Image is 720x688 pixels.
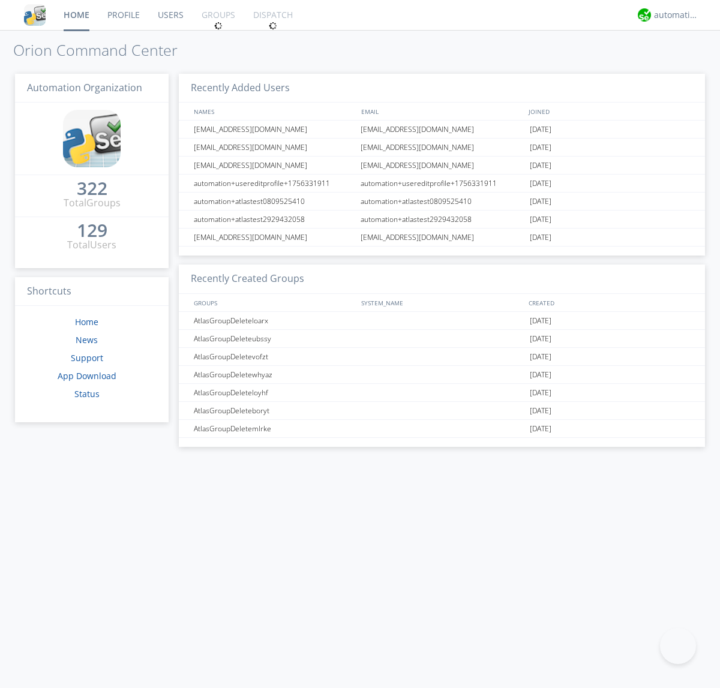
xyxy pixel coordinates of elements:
div: automation+atlastest0809525410 [191,193,357,210]
div: [EMAIL_ADDRESS][DOMAIN_NAME] [191,139,357,156]
div: [EMAIL_ADDRESS][DOMAIN_NAME] [358,139,527,156]
a: [EMAIL_ADDRESS][DOMAIN_NAME][EMAIL_ADDRESS][DOMAIN_NAME][DATE] [179,121,705,139]
a: News [76,334,98,345]
div: automation+atlastest2929432058 [358,211,527,228]
img: spin.svg [269,22,277,30]
div: GROUPS [191,294,355,311]
img: spin.svg [214,22,223,30]
a: Support [71,352,103,363]
iframe: Toggle Customer Support [660,628,696,664]
a: AtlasGroupDeleteboryt[DATE] [179,402,705,420]
div: [EMAIL_ADDRESS][DOMAIN_NAME] [358,229,527,246]
div: Total Groups [64,196,121,210]
span: [DATE] [530,312,551,330]
span: [DATE] [530,175,551,193]
div: AtlasGroupDeleteloyhf [191,384,357,401]
a: AtlasGroupDeletewhyaz[DATE] [179,366,705,384]
a: App Download [58,370,116,381]
span: [DATE] [530,348,551,366]
div: [EMAIL_ADDRESS][DOMAIN_NAME] [191,121,357,138]
h3: Recently Added Users [179,74,705,103]
a: AtlasGroupDeleteubssy[DATE] [179,330,705,348]
a: automation+atlastest0809525410automation+atlastest0809525410[DATE] [179,193,705,211]
div: Total Users [67,238,116,252]
a: 129 [77,224,107,238]
span: [DATE] [530,402,551,420]
a: Home [75,316,98,328]
h3: Shortcuts [15,277,169,307]
div: automation+atlastest0809525410 [358,193,527,210]
a: AtlasGroupDeleteloarx[DATE] [179,312,705,330]
div: automation+usereditprofile+1756331911 [358,175,527,192]
div: automation+atlastest2929432058 [191,211,357,228]
a: AtlasGroupDeleteloyhf[DATE] [179,384,705,402]
img: cddb5a64eb264b2086981ab96f4c1ba7 [24,4,46,26]
span: [DATE] [530,193,551,211]
h3: Recently Created Groups [179,265,705,294]
span: [DATE] [530,229,551,247]
img: cddb5a64eb264b2086981ab96f4c1ba7 [63,110,121,167]
div: EMAIL [358,103,526,120]
img: d2d01cd9b4174d08988066c6d424eccd [638,8,651,22]
div: [EMAIL_ADDRESS][DOMAIN_NAME] [358,157,527,174]
div: CREATED [526,294,694,311]
span: [DATE] [530,330,551,348]
div: 129 [77,224,107,236]
span: [DATE] [530,121,551,139]
a: automation+atlastest2929432058automation+atlastest2929432058[DATE] [179,211,705,229]
a: AtlasGroupDeletevofzt[DATE] [179,348,705,366]
a: [EMAIL_ADDRESS][DOMAIN_NAME][EMAIL_ADDRESS][DOMAIN_NAME][DATE] [179,139,705,157]
div: SYSTEM_NAME [358,294,526,311]
a: automation+usereditprofile+1756331911automation+usereditprofile+1756331911[DATE] [179,175,705,193]
span: [DATE] [530,420,551,438]
div: JOINED [526,103,694,120]
div: AtlasGroupDeleteloarx [191,312,357,329]
div: 322 [77,182,107,194]
div: [EMAIL_ADDRESS][DOMAIN_NAME] [358,121,527,138]
a: [EMAIL_ADDRESS][DOMAIN_NAME][EMAIL_ADDRESS][DOMAIN_NAME][DATE] [179,229,705,247]
span: [DATE] [530,366,551,384]
div: NAMES [191,103,355,120]
div: AtlasGroupDeletevofzt [191,348,357,365]
div: AtlasGroupDeleteboryt [191,402,357,419]
a: 322 [77,182,107,196]
div: [EMAIL_ADDRESS][DOMAIN_NAME] [191,229,357,246]
span: [DATE] [530,211,551,229]
a: AtlasGroupDeletemlrke[DATE] [179,420,705,438]
div: [EMAIL_ADDRESS][DOMAIN_NAME] [191,157,357,174]
a: [EMAIL_ADDRESS][DOMAIN_NAME][EMAIL_ADDRESS][DOMAIN_NAME][DATE] [179,157,705,175]
div: AtlasGroupDeletewhyaz [191,366,357,383]
a: Status [74,388,100,399]
div: automation+atlas [654,9,699,21]
div: automation+usereditprofile+1756331911 [191,175,357,192]
span: [DATE] [530,384,551,402]
div: AtlasGroupDeletemlrke [191,420,357,437]
div: AtlasGroupDeleteubssy [191,330,357,347]
span: [DATE] [530,157,551,175]
span: [DATE] [530,139,551,157]
span: Automation Organization [27,81,142,94]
